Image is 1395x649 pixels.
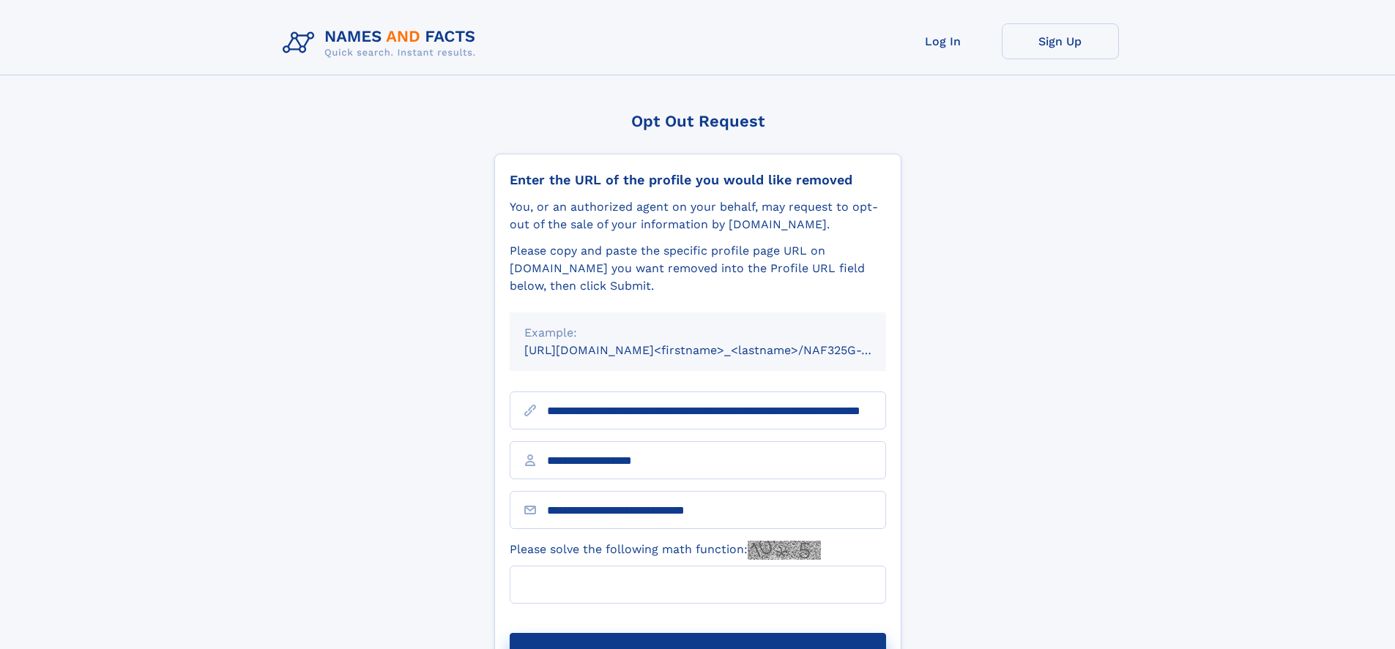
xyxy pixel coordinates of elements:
small: [URL][DOMAIN_NAME]<firstname>_<lastname>/NAF325G-xxxxxxxx [524,343,914,357]
div: Enter the URL of the profile you would like removed [510,172,886,188]
img: Logo Names and Facts [277,23,488,63]
div: Please copy and paste the specific profile page URL on [DOMAIN_NAME] you want removed into the Pr... [510,242,886,295]
div: You, or an authorized agent on your behalf, may request to opt-out of the sale of your informatio... [510,198,886,233]
label: Please solve the following math function: [510,541,821,560]
a: Sign Up [1002,23,1119,59]
a: Log In [885,23,1002,59]
div: Opt Out Request [494,112,901,130]
div: Example: [524,324,871,342]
